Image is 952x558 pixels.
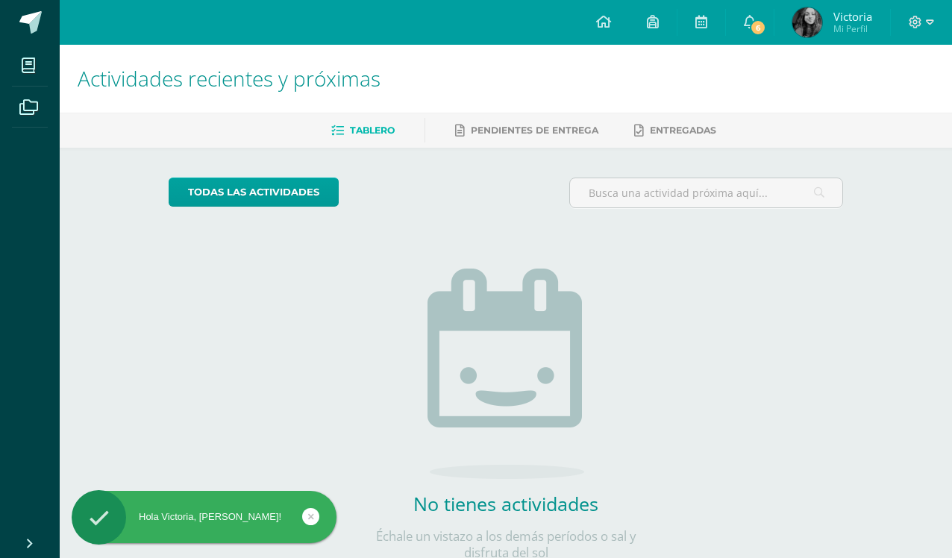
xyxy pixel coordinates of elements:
[833,22,872,35] span: Mi Perfil
[455,119,598,142] a: Pendientes de entrega
[570,178,843,207] input: Busca una actividad próxima aquí...
[331,119,395,142] a: Tablero
[350,125,395,136] span: Tablero
[650,125,716,136] span: Entregadas
[634,119,716,142] a: Entregadas
[78,64,381,93] span: Actividades recientes y próximas
[792,7,822,37] img: 0d99dd6261f37d8da8898a8b5bd26646.png
[833,9,872,24] span: Victoria
[357,491,655,516] h2: No tienes actividades
[471,125,598,136] span: Pendientes de entrega
[428,269,584,479] img: no_activities.png
[750,19,766,36] span: 6
[169,178,339,207] a: todas las Actividades
[72,510,336,524] div: Hola Victoria, [PERSON_NAME]!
